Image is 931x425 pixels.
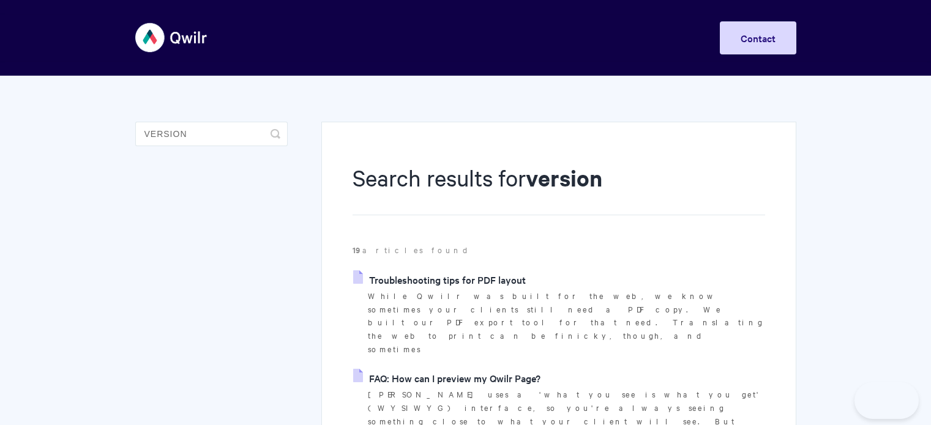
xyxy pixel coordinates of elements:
a: Contact [720,21,796,54]
img: Qwilr Help Center [135,15,208,61]
a: Troubleshooting tips for PDF layout [353,270,526,289]
strong: 19 [353,244,362,256]
input: Search [135,122,288,146]
p: articles found [353,243,765,257]
strong: version [526,163,602,193]
p: While Qwilr was built for the web, we know sometimes your clients still need a PDF copy. We built... [368,289,765,356]
iframe: Toggle Customer Support [854,382,919,419]
h1: Search results for [353,162,765,215]
a: FAQ: How can I preview my Qwilr Page? [353,369,540,387]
